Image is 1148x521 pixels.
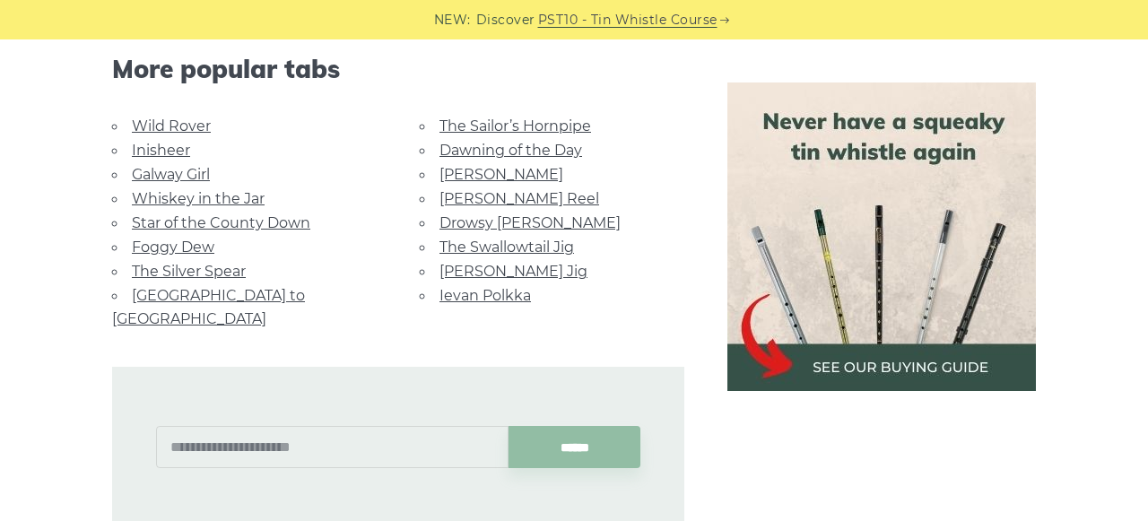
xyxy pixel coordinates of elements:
[476,10,535,30] span: Discover
[439,214,621,231] a: Drowsy [PERSON_NAME]
[112,54,684,84] span: More popular tabs
[439,239,574,256] a: The Swallowtail Jig
[132,142,190,159] a: Inisheer
[439,190,599,207] a: [PERSON_NAME] Reel
[727,82,1036,391] img: tin whistle buying guide
[132,190,265,207] a: Whiskey in the Jar
[439,287,531,304] a: Ievan Polkka
[434,10,471,30] span: NEW:
[439,142,582,159] a: Dawning of the Day
[439,117,591,135] a: The Sailor’s Hornpipe
[439,166,563,183] a: [PERSON_NAME]
[132,214,310,231] a: Star of the County Down
[132,166,210,183] a: Galway Girl
[439,263,587,280] a: [PERSON_NAME] Jig
[132,239,214,256] a: Foggy Dew
[132,263,246,280] a: The Silver Spear
[538,10,717,30] a: PST10 - Tin Whistle Course
[132,117,211,135] a: Wild Rover
[112,287,305,327] a: [GEOGRAPHIC_DATA] to [GEOGRAPHIC_DATA]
